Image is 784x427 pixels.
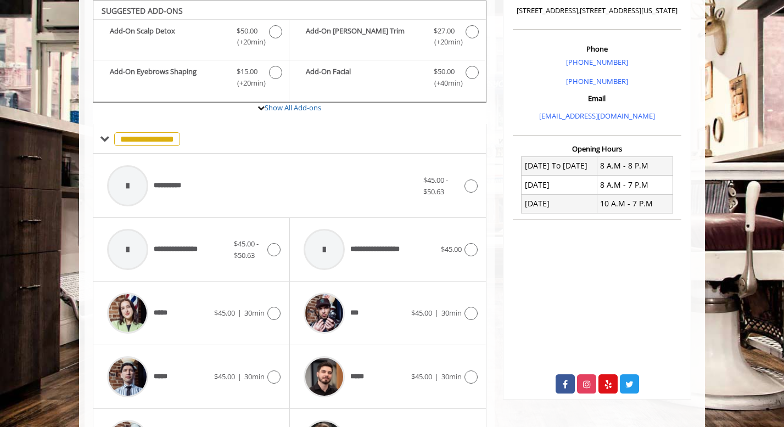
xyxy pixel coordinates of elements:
[428,77,460,89] span: (+40min )
[435,372,439,381] span: |
[441,244,462,254] span: $45.00
[237,25,257,37] span: $50.00
[295,25,480,51] label: Add-On Beard Trim
[93,1,486,103] div: The Made Man Haircut Add-onS
[411,372,432,381] span: $45.00
[110,66,226,89] b: Add-On Eyebrows Shaping
[99,66,283,92] label: Add-On Eyebrows Shaping
[295,66,480,92] label: Add-On Facial
[566,57,628,67] a: [PHONE_NUMBER]
[441,372,462,381] span: 30min
[434,25,455,37] span: $27.00
[522,194,597,213] td: [DATE]
[423,175,448,196] span: $45.00 - $50.63
[597,194,673,213] td: 10 A.M - 7 P.M
[265,103,321,113] a: Show All Add-ons
[110,25,226,48] b: Add-On Scalp Detox
[441,308,462,318] span: 30min
[434,66,455,77] span: $50.00
[522,156,597,175] td: [DATE] To [DATE]
[435,308,439,318] span: |
[306,25,422,48] b: Add-On [PERSON_NAME] Trim
[516,5,679,16] p: [STREET_ADDRESS],[STREET_ADDRESS][US_STATE]
[566,76,628,86] a: [PHONE_NUMBER]
[238,308,242,318] span: |
[513,145,681,153] h3: Opening Hours
[244,308,265,318] span: 30min
[231,77,264,89] span: (+20min )
[234,239,259,260] span: $45.00 - $50.63
[516,94,679,102] h3: Email
[102,5,183,16] b: SUGGESTED ADD-ONS
[244,372,265,381] span: 30min
[411,308,432,318] span: $45.00
[522,176,597,194] td: [DATE]
[238,372,242,381] span: |
[306,66,422,89] b: Add-On Facial
[214,308,235,318] span: $45.00
[428,36,460,48] span: (+20min )
[516,45,679,53] h3: Phone
[597,156,673,175] td: 8 A.M - 8 P.M
[214,372,235,381] span: $45.00
[99,25,283,51] label: Add-On Scalp Detox
[231,36,264,48] span: (+20min )
[237,66,257,77] span: $15.00
[539,111,655,121] a: [EMAIL_ADDRESS][DOMAIN_NAME]
[597,176,673,194] td: 8 A.M - 7 P.M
